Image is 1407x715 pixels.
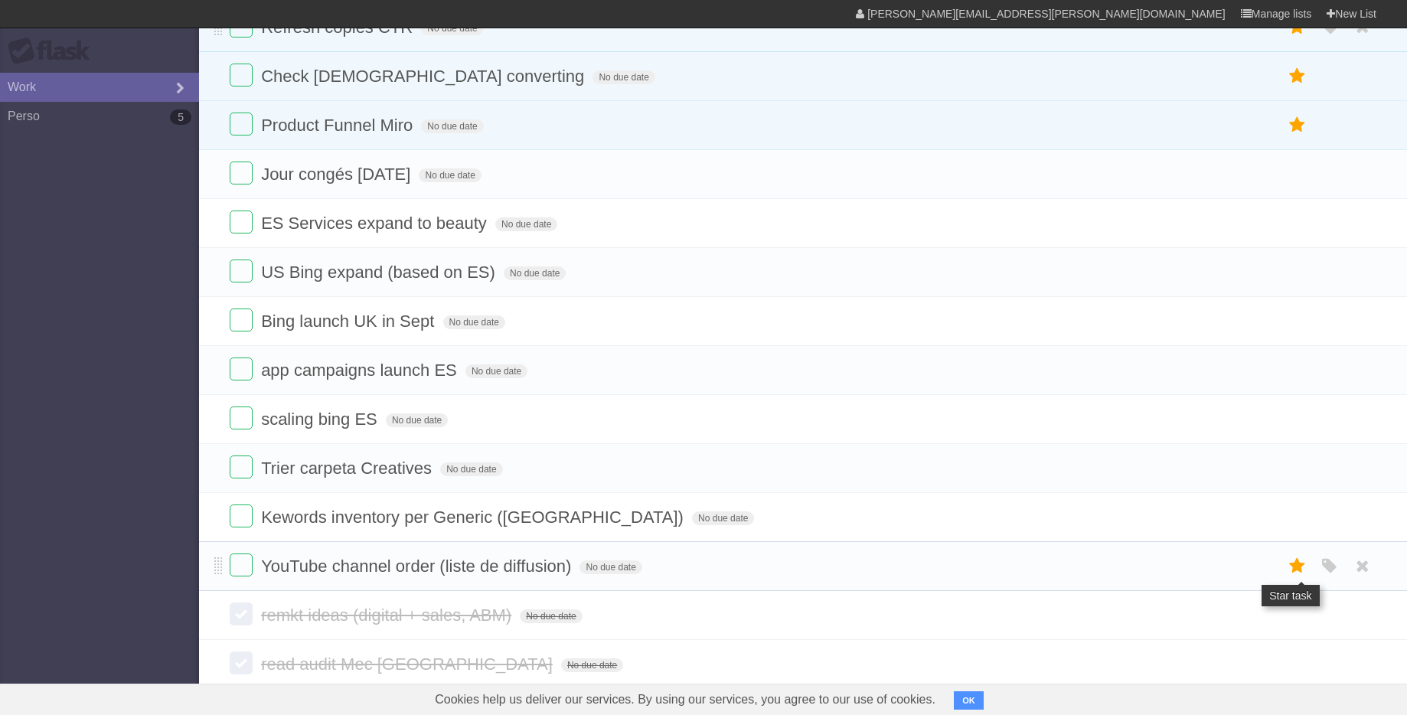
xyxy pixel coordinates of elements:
span: No due date [386,413,448,427]
span: No due date [495,217,557,231]
label: Star task [1283,64,1312,89]
span: No due date [421,119,483,133]
label: Done [230,211,253,233]
label: Done [230,309,253,331]
span: No due date [465,364,527,378]
span: No due date [520,609,582,623]
span: app campaigns launch ES [261,361,461,380]
span: YouTube channel order (liste de diffusion) [261,557,575,576]
label: Done [230,602,253,625]
label: Done [230,455,253,478]
span: No due date [561,658,623,672]
label: Done [230,357,253,380]
label: Star task [1283,113,1312,138]
span: No due date [443,315,505,329]
span: Check [DEMOGRAPHIC_DATA] converting [261,67,588,86]
span: No due date [419,168,481,182]
label: Done [230,162,253,184]
span: No due date [579,560,641,574]
label: Star task [1283,553,1312,579]
label: Done [230,113,253,135]
span: US Bing expand (based on ES) [261,263,499,282]
span: No due date [593,70,655,84]
span: Kewords inventory per Generic ([GEOGRAPHIC_DATA]) [261,508,687,527]
span: ES Services expand to beauty [261,214,491,233]
label: Done [230,406,253,429]
label: Done [230,553,253,576]
label: Done [230,651,253,674]
span: No due date [504,266,566,280]
span: Cookies help us deliver our services. By using our services, you agree to our use of cookies. [419,684,951,715]
span: No due date [440,462,502,476]
button: OK [954,691,984,710]
div: Flask [8,38,100,65]
label: Done [230,260,253,282]
b: 5 [170,109,191,125]
span: No due date [421,21,483,35]
span: read audit Mec [GEOGRAPHIC_DATA] [261,655,557,674]
span: No due date [692,511,754,525]
span: Trier carpeta Creatives [261,459,436,478]
span: remkt ideas (digital + sales, ABM) [261,606,515,625]
span: Bing launch UK in Sept [261,312,438,331]
label: Done [230,504,253,527]
label: Done [230,64,253,87]
span: Jour congés [DATE] [261,165,414,184]
span: Product Funnel Miro [261,116,416,135]
span: scaling bing ES [261,410,381,429]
